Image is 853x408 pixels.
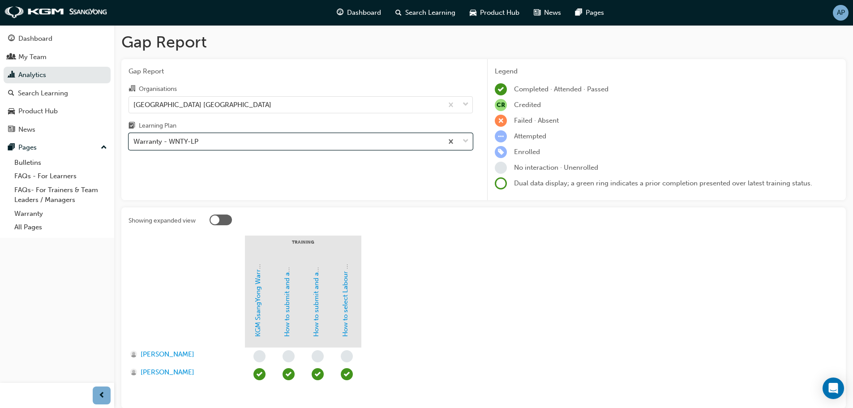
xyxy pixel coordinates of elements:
span: Product Hub [480,8,519,18]
div: Product Hub [18,106,58,116]
span: pages-icon [8,144,15,152]
span: Failed · Absent [514,116,559,125]
span: news-icon [8,126,15,134]
span: search-icon [395,7,402,18]
div: Legend [495,66,839,77]
span: [PERSON_NAME] [141,349,194,360]
span: AP [837,8,845,18]
span: learningRecordVerb_PASS-icon [283,368,295,380]
span: learningRecordVerb_PASS-icon [253,368,266,380]
span: people-icon [8,53,15,61]
div: My Team [18,52,47,62]
a: search-iconSearch Learning [388,4,463,22]
button: Pages [4,139,111,156]
span: learningRecordVerb_PASS-icon [341,368,353,380]
div: Search Learning [18,88,68,99]
span: learningplan-icon [129,122,135,130]
span: learningRecordVerb_NONE-icon [312,350,324,362]
span: pages-icon [575,7,582,18]
span: up-icon [101,142,107,154]
span: learningRecordVerb_ATTEMPT-icon [495,130,507,142]
a: FAQs - For Learners [11,169,111,183]
div: News [18,125,35,135]
span: car-icon [8,107,15,116]
a: news-iconNews [527,4,568,22]
a: guage-iconDashboard [330,4,388,22]
a: Warranty [11,207,111,221]
a: All Pages [11,220,111,234]
a: How to select Labour Operation Codes [341,216,349,337]
div: Pages [18,142,37,153]
span: Credited [514,101,541,109]
a: car-iconProduct Hub [463,4,527,22]
div: Training [245,236,361,258]
span: down-icon [463,99,469,111]
span: prev-icon [99,390,105,401]
a: Bulletins [11,156,111,170]
span: organisation-icon [129,85,135,93]
span: Gap Report [129,66,473,77]
span: News [544,8,561,18]
span: learningRecordVerb_NONE-icon [253,350,266,362]
span: Attempted [514,132,546,140]
span: learningRecordVerb_NONE-icon [341,350,353,362]
a: Search Learning [4,85,111,102]
a: KGM SsangYong Warranty System [254,232,262,337]
a: How to submit and amend Warranty Claims [283,201,291,337]
a: [PERSON_NAME] [130,367,236,378]
span: learningRecordVerb_NONE-icon [495,162,507,174]
span: car-icon [470,7,476,18]
a: Dashboard [4,30,111,47]
span: No interaction · Unenrolled [514,163,598,172]
a: Product Hub [4,103,111,120]
a: Analytics [4,67,111,83]
div: Warranty - WNTY-LP [133,137,198,147]
span: Dashboard [347,8,381,18]
a: [PERSON_NAME] [130,349,236,360]
div: Open Intercom Messenger [823,378,844,399]
span: down-icon [463,136,469,147]
a: My Team [4,49,111,65]
span: news-icon [534,7,540,18]
span: Dual data display; a green ring indicates a prior completion presented over latest training status. [514,179,812,187]
a: pages-iconPages [568,4,611,22]
span: [PERSON_NAME] [141,367,194,378]
span: Completed · Attended · Passed [514,85,609,93]
h1: Gap Report [121,32,846,52]
span: null-icon [495,99,507,111]
span: chart-icon [8,71,15,79]
div: Dashboard [18,34,52,44]
div: [GEOGRAPHIC_DATA] [GEOGRAPHIC_DATA] [133,99,271,110]
span: search-icon [8,90,14,98]
span: Enrolled [514,148,540,156]
span: guage-icon [337,7,343,18]
div: Showing expanded view [129,216,196,225]
button: DashboardMy TeamAnalyticsSearch LearningProduct HubNews [4,29,111,139]
span: guage-icon [8,35,15,43]
button: AP [833,5,849,21]
span: learningRecordVerb_FAIL-icon [495,115,507,127]
a: FAQs- For Trainers & Team Leaders / Managers [11,183,111,207]
span: learningRecordVerb_NONE-icon [283,350,295,362]
div: Organisations [139,85,177,94]
span: learningRecordVerb_PASS-icon [312,368,324,380]
img: kgm [4,6,107,19]
a: News [4,121,111,138]
span: Search Learning [405,8,455,18]
span: learningRecordVerb_ENROLL-icon [495,146,507,158]
span: learningRecordVerb_COMPLETE-icon [495,83,507,95]
span: Pages [586,8,604,18]
div: Learning Plan [139,121,176,130]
